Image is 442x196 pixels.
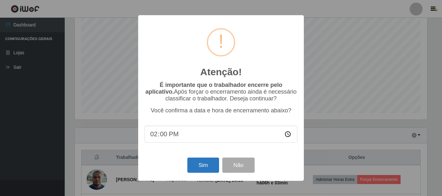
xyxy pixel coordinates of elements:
b: É importante que o trabalhador encerre pelo aplicativo. [145,82,282,95]
button: Sim [187,158,219,173]
p: Você confirma a data e hora de encerramento abaixo? [145,107,297,114]
button: Não [222,158,254,173]
h2: Atenção! [200,66,242,78]
p: Após forçar o encerramento ainda é necessário classificar o trabalhador. Deseja continuar? [145,82,297,102]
